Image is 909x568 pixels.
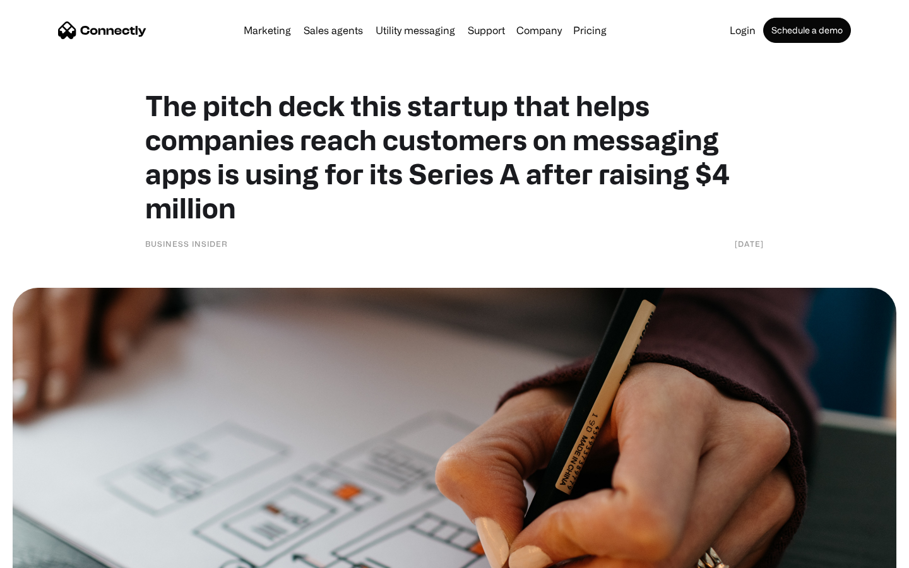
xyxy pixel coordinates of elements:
[145,237,228,250] div: Business Insider
[371,25,460,35] a: Utility messaging
[13,546,76,564] aside: Language selected: English
[568,25,612,35] a: Pricing
[725,25,761,35] a: Login
[145,88,764,225] h1: The pitch deck this startup that helps companies reach customers on messaging apps is using for i...
[735,237,764,250] div: [DATE]
[763,18,851,43] a: Schedule a demo
[239,25,296,35] a: Marketing
[516,21,562,39] div: Company
[299,25,368,35] a: Sales agents
[25,546,76,564] ul: Language list
[463,25,510,35] a: Support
